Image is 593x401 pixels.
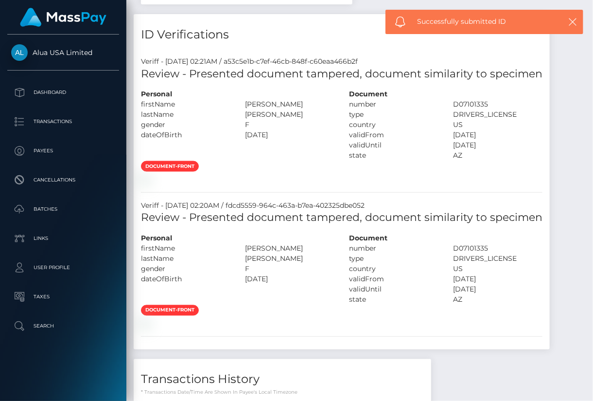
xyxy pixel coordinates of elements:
[134,99,238,109] div: firstName
[11,202,115,217] p: Batches
[446,140,550,150] div: [DATE]
[446,274,550,284] div: [DATE]
[238,254,342,264] div: [PERSON_NAME]
[141,305,199,316] span: document-front
[446,254,550,264] div: DRIVERS_LICENSE
[349,90,387,98] strong: Document
[134,56,550,67] div: Veriff - [DATE] 02:21AM / a53c5e1b-c7ef-46cb-848f-c60eaa466b2f
[342,140,446,150] div: validUntil
[134,120,238,130] div: gender
[342,150,446,161] div: state
[134,274,238,284] div: dateOfBirth
[342,264,446,274] div: country
[7,139,119,163] a: Payees
[7,314,119,338] a: Search
[7,197,119,221] a: Batches
[141,26,542,43] h4: ID Verifications
[141,161,199,172] span: document-front
[342,109,446,120] div: type
[141,90,172,98] strong: Personal
[141,176,149,183] img: 6fc207bf-6a16-4d11-a00b-856edf9b257a
[134,200,550,211] div: Veriff - [DATE] 02:20AM / fdcd5559-964c-463a-b7ea-402325dbe052
[7,255,119,280] a: User Profile
[11,144,115,158] p: Payees
[141,389,424,396] p: * Transactions date/time are shown in payee's local timezone
[238,274,342,284] div: [DATE]
[446,150,550,161] div: AZ
[7,80,119,105] a: Dashboard
[7,226,119,251] a: Links
[7,168,119,192] a: Cancellations
[342,99,446,109] div: number
[238,99,342,109] div: [PERSON_NAME]
[141,67,542,82] h5: Review - Presented document tampered, document similarity to specimen
[141,371,424,388] h4: Transactions History
[11,231,115,246] p: Links
[141,211,542,226] h5: Review - Presented document tampered, document similarity to specimen
[238,109,342,120] div: [PERSON_NAME]
[446,99,550,109] div: D07101335
[134,130,238,140] div: dateOfBirth
[446,120,550,130] div: US
[342,284,446,294] div: validUntil
[349,234,387,242] strong: Document
[342,130,446,140] div: validFrom
[342,120,446,130] div: country
[11,260,115,275] p: User Profile
[20,8,106,27] img: MassPay Logo
[134,264,238,274] div: gender
[7,109,119,134] a: Transactions
[11,173,115,187] p: Cancellations
[446,264,550,274] div: US
[7,285,119,309] a: Taxes
[342,243,446,254] div: number
[134,109,238,120] div: lastName
[342,274,446,284] div: validFrom
[238,120,342,130] div: F
[446,294,550,305] div: AZ
[446,109,550,120] div: DRIVERS_LICENSE
[141,320,149,328] img: 5f1fe72e-ee6b-4172-8ae8-3b1d92a75909
[342,254,446,264] div: type
[11,290,115,304] p: Taxes
[134,254,238,264] div: lastName
[7,48,119,57] span: Alua USA Limited
[238,130,342,140] div: [DATE]
[417,17,556,27] span: Successfully submitted ID
[11,319,115,333] p: Search
[141,234,172,242] strong: Personal
[342,294,446,305] div: state
[446,284,550,294] div: [DATE]
[446,130,550,140] div: [DATE]
[11,44,28,61] img: Alua USA Limited
[134,243,238,254] div: firstName
[11,114,115,129] p: Transactions
[238,243,342,254] div: [PERSON_NAME]
[238,264,342,274] div: F
[446,243,550,254] div: D07101335
[11,85,115,100] p: Dashboard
